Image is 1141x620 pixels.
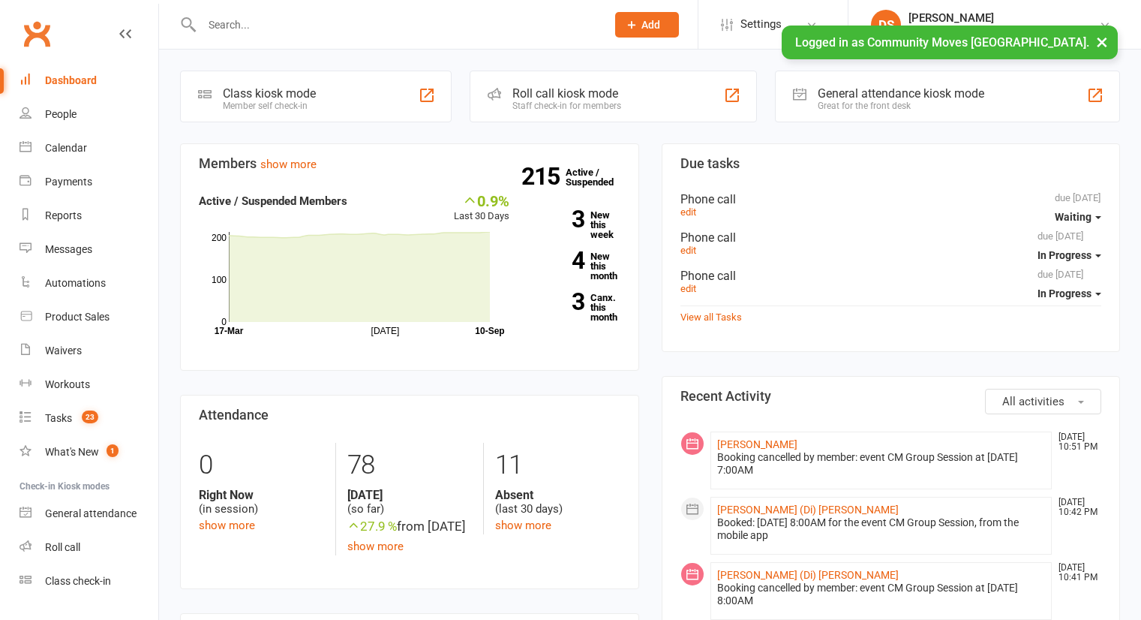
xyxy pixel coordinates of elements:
button: Waiting [1055,203,1101,230]
div: Booking cancelled by member: event CM Group Session at [DATE] 8:00AM [717,582,1046,607]
h3: Members [199,156,620,171]
div: Calendar [45,142,87,154]
a: Reports [20,199,158,233]
a: edit [680,206,696,218]
a: Automations [20,266,158,300]
span: In Progress [1037,287,1091,299]
time: [DATE] 10:51 PM [1051,432,1100,452]
div: Roll call [45,541,80,553]
div: Payments [45,176,92,188]
a: show more [260,158,317,171]
div: Great for the front desk [818,101,984,111]
button: × [1088,26,1115,58]
span: 1 [107,444,119,457]
h3: Recent Activity [680,389,1102,404]
span: Add [641,19,660,31]
div: (so far) [347,488,472,516]
button: All activities [985,389,1101,414]
div: 11 [495,443,620,488]
time: [DATE] 10:42 PM [1051,498,1100,517]
div: [PERSON_NAME] [908,11,1099,25]
div: Last 30 Days [454,192,509,224]
a: Calendar [20,131,158,165]
a: People [20,98,158,131]
div: 78 [347,443,472,488]
strong: Active / Suspended Members [199,194,347,208]
span: Settings [740,8,782,41]
div: Community Moves [GEOGRAPHIC_DATA] [908,25,1099,38]
a: [PERSON_NAME] [717,438,797,450]
strong: 4 [532,249,584,272]
a: Payments [20,165,158,199]
div: Reports [45,209,82,221]
a: Messages [20,233,158,266]
a: 4New this month [532,251,620,281]
input: Search... [197,14,596,35]
span: Waiting [1055,211,1091,223]
button: Add [615,12,679,38]
a: Tasks 23 [20,402,158,435]
time: [DATE] 10:41 PM [1051,563,1100,582]
div: 0 [199,443,324,488]
a: General attendance kiosk mode [20,497,158,531]
a: Workouts [20,368,158,402]
a: Waivers [20,334,158,368]
div: Roll call kiosk mode [512,86,621,101]
div: DS [871,10,901,40]
div: Messages [45,243,92,255]
a: Dashboard [20,64,158,98]
a: edit [680,283,696,294]
a: View all Tasks [680,312,742,323]
span: 27.9 % [347,519,397,534]
a: [PERSON_NAME] (Di) [PERSON_NAME] [717,504,899,516]
span: Logged in as Community Moves [GEOGRAPHIC_DATA]. [795,35,1089,50]
div: Phone call [680,192,1102,206]
button: In Progress [1037,242,1101,269]
div: Phone call [680,230,1102,245]
div: (last 30 days) [495,488,620,516]
div: Class check-in [45,575,111,587]
div: Member self check-in [223,101,316,111]
span: 23 [82,411,98,423]
div: Dashboard [45,74,97,86]
div: Booked: [DATE] 8:00AM for the event CM Group Session, from the mobile app [717,516,1046,542]
a: show more [199,519,255,532]
div: General attendance kiosk mode [818,86,984,101]
a: 215Active / Suspended [566,156,632,198]
strong: Absent [495,488,620,502]
div: General attendance [45,507,137,519]
a: 3New this week [532,210,620,239]
div: Automations [45,277,106,289]
span: In Progress [1037,249,1091,261]
a: What's New1 [20,435,158,469]
div: Workouts [45,378,90,390]
div: Booking cancelled by member: event CM Group Session at [DATE] 7:00AM [717,451,1046,477]
strong: 3 [532,290,584,313]
div: (in session) [199,488,324,516]
button: In Progress [1037,280,1101,307]
a: show more [495,519,551,532]
a: Clubworx [18,15,56,53]
div: Class kiosk mode [223,86,316,101]
strong: [DATE] [347,488,472,502]
span: All activities [1002,395,1064,408]
a: 3Canx. this month [532,293,620,322]
div: Product Sales [45,311,110,323]
a: Class kiosk mode [20,564,158,598]
a: edit [680,245,696,256]
div: from [DATE] [347,516,472,537]
div: Staff check-in for members [512,101,621,111]
div: Tasks [45,412,72,424]
div: People [45,108,77,120]
div: What's New [45,446,99,458]
h3: Due tasks [680,156,1102,171]
div: 0.9% [454,192,509,209]
a: Roll call [20,531,158,564]
div: Waivers [45,345,82,357]
div: Phone call [680,269,1102,283]
a: Product Sales [20,300,158,334]
a: [PERSON_NAME] (Di) [PERSON_NAME] [717,569,899,581]
strong: 3 [532,208,584,230]
h3: Attendance [199,408,620,423]
strong: Right Now [199,488,324,502]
